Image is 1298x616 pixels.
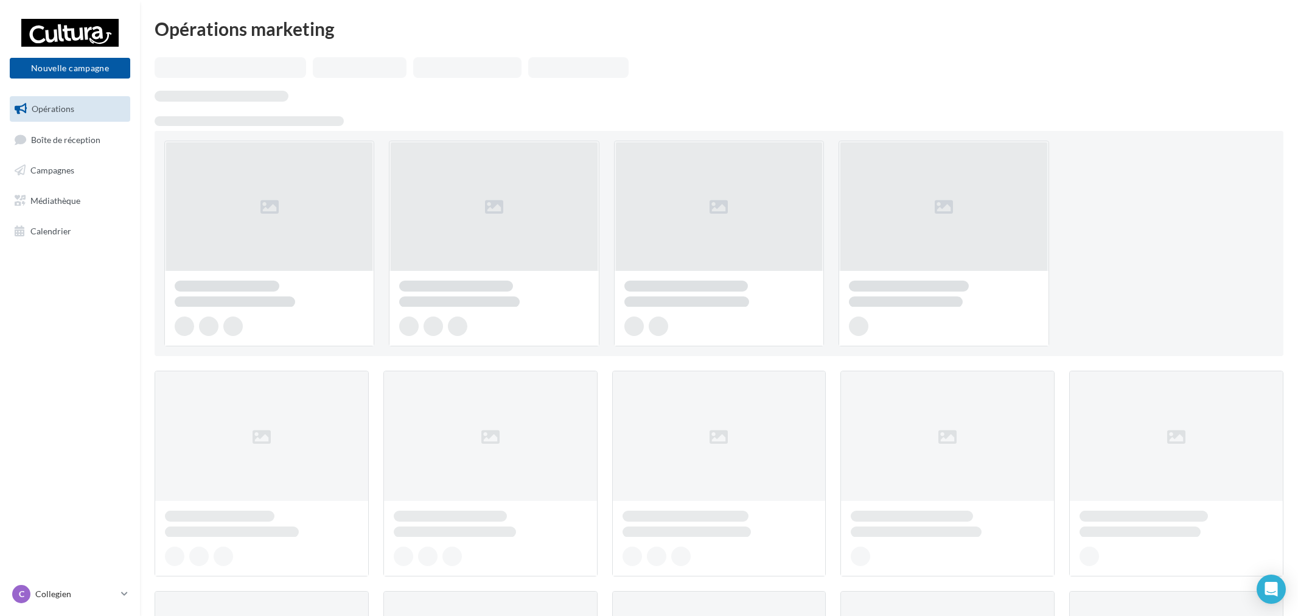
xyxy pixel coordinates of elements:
a: Médiathèque [7,188,133,214]
a: Calendrier [7,219,133,244]
span: Médiathèque [30,195,80,206]
div: Open Intercom Messenger [1257,575,1286,604]
a: C Collegien [10,583,130,606]
a: Opérations [7,96,133,122]
span: Boîte de réception [31,134,100,144]
a: Campagnes [7,158,133,183]
span: Calendrier [30,225,71,236]
div: Opérations marketing [155,19,1283,38]
span: Opérations [32,103,74,114]
a: Boîte de réception [7,127,133,153]
p: Collegien [35,588,116,600]
button: Nouvelle campagne [10,58,130,79]
span: C [19,588,24,600]
span: Campagnes [30,165,74,175]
